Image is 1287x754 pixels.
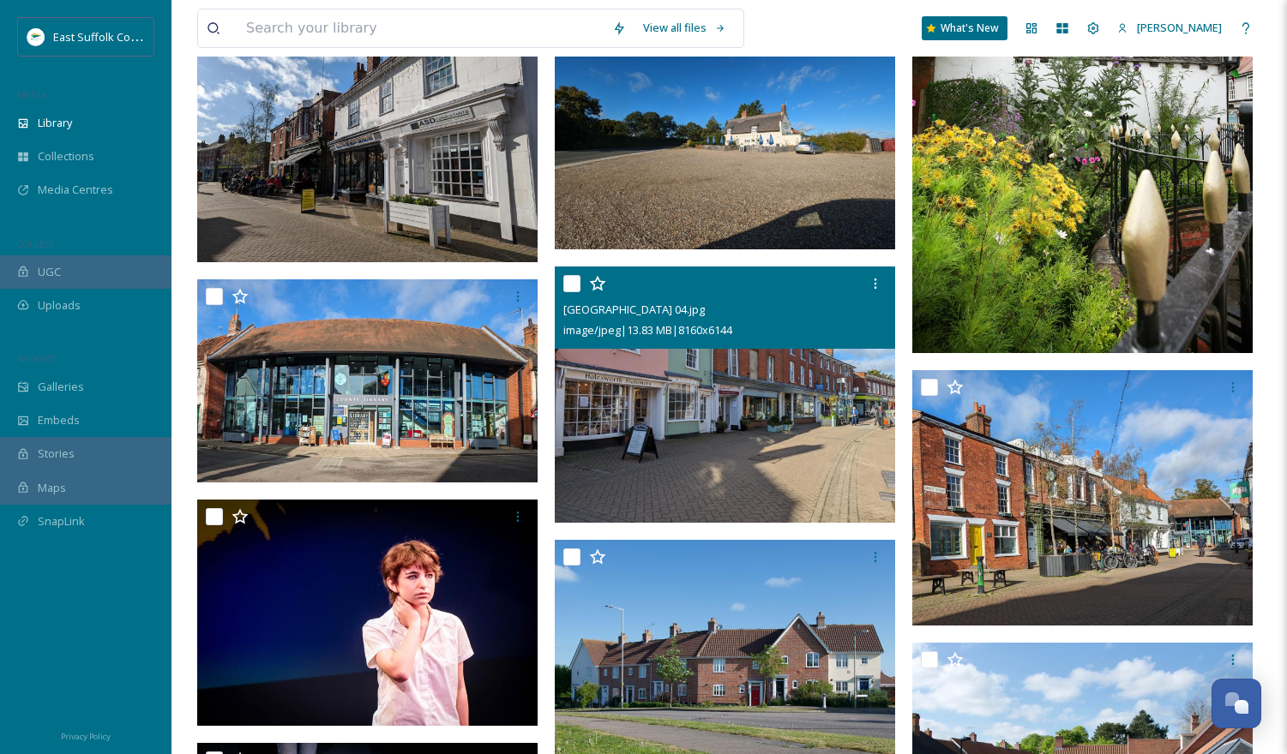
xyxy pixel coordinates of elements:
[27,28,45,45] img: ESC%20Logo.png
[38,412,80,428] span: Embeds
[634,11,735,45] a: View all files
[38,115,72,131] span: Library
[38,513,85,530] span: SnapLink
[38,297,81,314] span: Uploads
[197,500,538,727] img: INKfestival_MaryDoggett@ETTphotography_0425 (33).jpg
[1212,679,1261,728] button: Open Chat
[555,266,895,523] img: Halesworth Town Centre 04.jpg
[61,731,111,742] span: Privacy Policy
[1137,20,1222,35] span: [PERSON_NAME]
[53,28,154,45] span: East Suffolk Council
[1109,11,1230,45] a: [PERSON_NAME]
[563,302,705,317] span: [GEOGRAPHIC_DATA] 04.jpg
[563,322,732,338] span: image/jpeg | 13.83 MB | 8160 x 6144
[17,237,54,250] span: COLLECT
[922,16,1007,40] a: What's New
[197,279,538,482] img: Halesworth Library.jpg
[238,9,604,47] input: Search your library
[38,379,84,395] span: Galleries
[17,352,57,365] span: WIDGETS
[38,446,75,462] span: Stories
[38,148,94,165] span: Collections
[197,6,538,262] img: Halesworth Town Centre 01.jpg
[38,182,113,198] span: Media Centres
[912,370,1253,626] img: Halesworth Town Centre 02.jpg
[38,264,61,280] span: UGC
[17,88,47,101] span: MEDIA
[38,480,66,496] span: Maps
[61,725,111,745] a: Privacy Policy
